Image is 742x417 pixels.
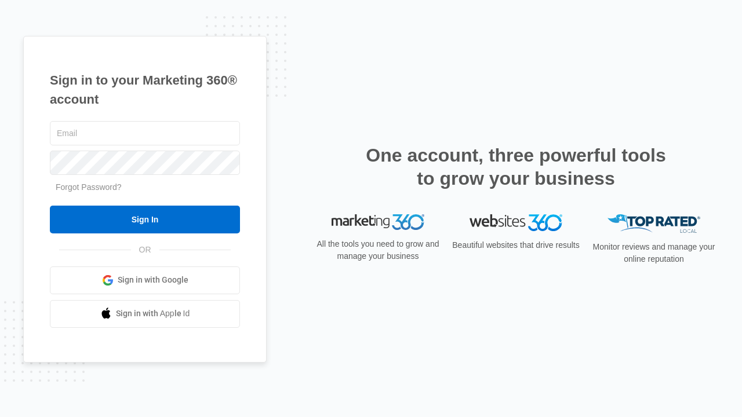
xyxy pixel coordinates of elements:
[332,214,424,231] img: Marketing 360
[116,308,190,320] span: Sign in with Apple Id
[313,238,443,262] p: All the tools you need to grow and manage your business
[50,266,240,294] a: Sign in with Google
[118,274,188,286] span: Sign in with Google
[362,144,670,190] h2: One account, three powerful tools to grow your business
[50,71,240,109] h1: Sign in to your Marketing 360® account
[608,214,700,233] img: Top Rated Local
[50,300,240,328] a: Sign in with Apple Id
[451,239,581,251] p: Beautiful websites that drive results
[589,241,719,265] p: Monitor reviews and manage your online reputation
[50,206,240,233] input: Sign In
[131,244,159,256] span: OR
[470,214,562,231] img: Websites 360
[56,182,122,192] a: Forgot Password?
[50,121,240,145] input: Email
